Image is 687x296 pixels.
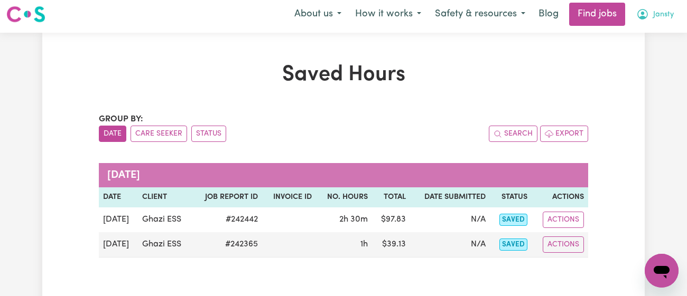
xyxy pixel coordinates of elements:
th: Date [99,187,138,207]
button: sort invoices by paid status [191,126,226,142]
span: 1 hour [360,240,368,249]
span: saved [499,214,527,226]
th: Invoice ID [262,187,316,207]
th: Status [490,187,532,207]
td: [DATE] [99,232,138,257]
button: My Account [629,3,681,25]
button: Safety & resources [428,3,532,25]
span: Jansty [653,9,674,21]
th: Date Submitted [410,187,490,207]
td: # 242442 [192,207,262,232]
td: # 242365 [192,232,262,257]
button: sort invoices by care seeker [131,126,187,142]
th: Total [372,187,410,207]
span: saved [499,238,527,251]
th: Job Report ID [192,187,262,207]
a: Blog [532,3,565,26]
td: Ghazi ESS [138,232,192,257]
th: Client [138,187,192,207]
span: Group by: [99,115,143,123]
span: 2 hours 30 minutes [339,215,368,224]
button: sort invoices by date [99,126,126,142]
td: [DATE] [99,207,138,232]
td: $ 39.13 [372,232,410,257]
button: Search [489,126,537,142]
td: N/A [410,232,490,257]
th: Actions [532,187,588,207]
td: N/A [410,207,490,232]
td: $ 97.83 [372,207,410,232]
button: Actions [543,236,584,253]
button: About us [287,3,348,25]
td: Ghazi ESS [138,207,192,232]
th: No. Hours [316,187,372,207]
caption: [DATE] [99,163,588,187]
a: Careseekers logo [6,2,45,26]
button: Export [540,126,588,142]
button: Actions [543,212,584,228]
button: How it works [348,3,428,25]
a: Find jobs [569,3,625,26]
iframe: Button to launch messaging window [645,254,679,288]
img: Careseekers logo [6,5,45,24]
h1: Saved Hours [99,62,588,88]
